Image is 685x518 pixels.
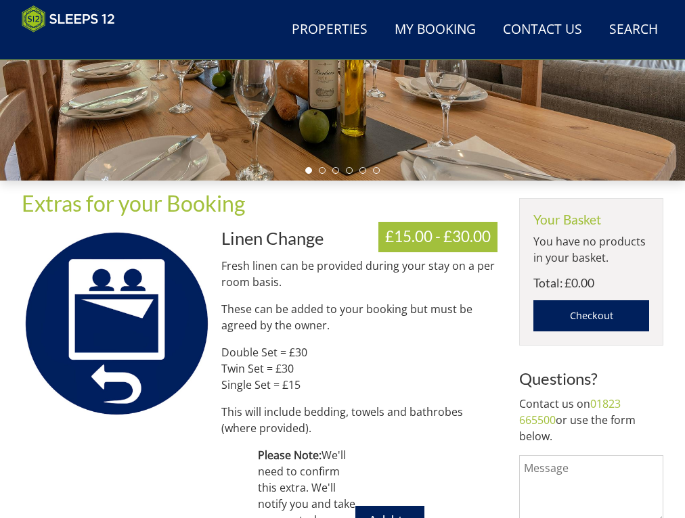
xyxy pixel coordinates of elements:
a: Extras for your Booking [22,190,245,216]
img: Sleeps 12 [22,5,115,32]
h2: £15.00 - £30.00 [378,222,498,252]
a: Checkout [533,300,649,331]
a: 01823 665500 [519,396,621,427]
a: Search [604,15,663,45]
a: My Booking [389,15,481,45]
p: Contact us on or use the form below. [519,396,663,444]
p: You have no products in your basket. [533,233,649,266]
p: Double Set = £30 Twin Set = £30 Single Set = £15 [221,344,498,393]
p: Fresh linen can be provided during your stay on a per room basis. [221,258,498,290]
strong: Please Note: [258,448,322,463]
a: Your Basket [533,212,601,227]
h1: Linen Change [221,229,498,248]
img: Linen Change [22,229,212,419]
a: Properties [286,15,373,45]
h3: Questions? [519,370,663,387]
a: Contact Us [498,15,588,45]
h4: Total: £0.00 [533,277,649,289]
p: These can be added to your booking but must be agreed by the owner. [221,301,498,333]
iframe: Customer reviews powered by Trustpilot [15,41,157,52]
p: This will include bedding, towels and bathrobes (where provided). [221,404,498,436]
